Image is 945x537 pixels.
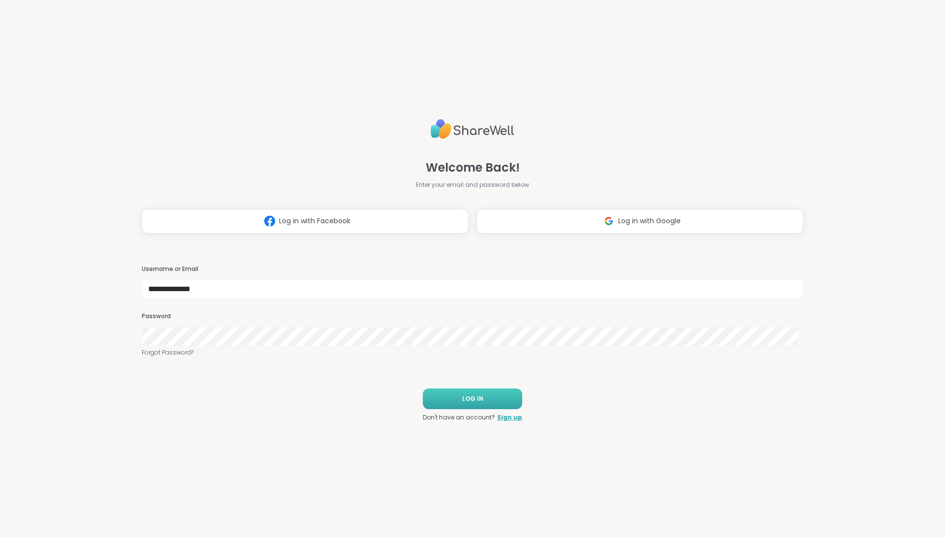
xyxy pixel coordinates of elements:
span: Enter your email and password below [416,180,529,189]
button: Log in with Google [476,209,803,234]
span: Don't have an account? [423,413,495,422]
img: ShareWell Logomark [599,212,618,230]
a: Sign up [497,413,522,422]
img: ShareWell Logo [431,115,514,143]
h3: Username or Email [142,265,803,273]
span: Log in with Facebook [279,216,350,226]
button: Log in with Facebook [142,209,469,234]
span: Welcome Back! [426,159,520,177]
img: ShareWell Logomark [260,212,279,230]
a: Forgot Password? [142,348,803,357]
span: Log in with Google [618,216,681,226]
h3: Password [142,312,803,321]
span: LOG IN [462,394,483,403]
button: LOG IN [423,388,522,409]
